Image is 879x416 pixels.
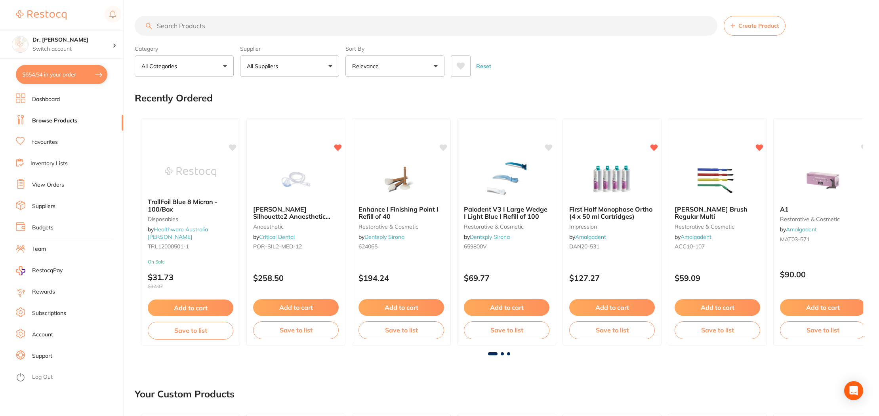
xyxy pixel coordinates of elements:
[470,233,510,240] a: Dentsply Sirona
[358,321,444,339] button: Save to list
[345,45,444,52] label: Sort By
[32,373,53,381] a: Log Out
[352,62,382,70] p: Relevance
[358,223,444,230] small: restorative & cosmetic
[259,233,295,240] a: Critical Dental
[569,206,655,220] b: First Half Monophase Ortho (4 x 50 ml Cartridges)
[681,233,711,240] a: Amalgadent
[780,206,866,213] b: A1
[675,223,760,230] small: restorative & cosmetic
[135,55,234,77] button: All Categories
[148,300,233,316] button: Add to cart
[675,233,711,240] span: by
[675,243,760,250] small: ACC10-107
[464,233,510,240] span: by
[240,55,339,77] button: All Suppliers
[270,160,322,199] img: Porter Silhouette2 Anaesthetic Nasal Hoods (Pack of 12) – New Version | Medium
[780,226,817,233] span: by
[253,321,339,339] button: Save to list
[575,233,606,240] a: Amalgadent
[358,233,404,240] span: by
[32,224,53,232] a: Budgets
[253,299,339,316] button: Add to cart
[135,16,717,36] input: Search Products
[32,117,77,125] a: Browse Products
[16,371,121,384] button: Log Out
[358,299,444,316] button: Add to cart
[148,226,208,240] a: Healthware Australia [PERSON_NAME]
[135,45,234,52] label: Category
[569,299,655,316] button: Add to cart
[481,160,532,199] img: Palodent V3 I Large Wedge I Light Blue I Refill of 100
[464,273,549,282] p: $69.77
[32,45,112,53] p: Switch account
[780,216,866,222] small: restorative & cosmetic
[586,160,638,199] img: First Half Monophase Ortho (4 x 50 ml Cartridges)
[240,45,339,52] label: Supplier
[148,243,233,250] small: TRL12000501-1
[32,309,66,317] a: Subscriptions
[32,352,52,360] a: Support
[141,62,180,70] p: All Categories
[32,202,55,210] a: Suppliers
[16,266,25,275] img: RestocqPay
[780,236,866,242] small: MAT03-571
[32,331,53,339] a: Account
[16,266,63,275] a: RestocqPay
[376,160,427,199] img: Enhance I Finishing Point I Refill of 40
[569,273,655,282] p: $127.27
[253,233,295,240] span: by
[364,233,404,240] a: Dentsply Sirona
[464,321,549,339] button: Save to list
[253,243,339,250] small: POR-SIL2-MED-12
[32,267,63,275] span: RestocqPay
[675,273,760,282] p: $59.09
[692,160,743,199] img: Benda Brush Regular Multi
[16,6,67,24] a: Restocq Logo
[253,223,339,230] small: anaesthetic
[148,284,233,289] span: $32.07
[464,299,549,316] button: Add to cart
[148,198,233,213] b: TrollFoil Blue 8 Micron - 100/Box
[780,270,866,279] p: $90.00
[32,36,112,44] h4: Dr. Kim Carr
[844,381,863,400] div: Open Intercom Messenger
[16,10,67,20] img: Restocq Logo
[253,273,339,282] p: $258.50
[32,181,64,189] a: View Orders
[345,55,444,77] button: Relevance
[464,243,549,250] small: 659800V
[148,322,233,339] button: Save to list
[148,216,233,222] small: Disposables
[148,259,233,265] small: On Sale
[675,321,760,339] button: Save to list
[675,206,760,220] b: Benda Brush Regular Multi
[797,160,848,199] img: A1
[358,206,444,220] b: Enhance I Finishing Point I Refill of 40
[32,245,46,253] a: Team
[724,16,786,36] button: Create Product
[148,226,208,240] span: by
[32,95,60,103] a: Dashboard
[31,138,58,146] a: Favourites
[569,233,606,240] span: by
[675,299,760,316] button: Add to cart
[135,389,235,400] h2: Your Custom Products
[253,206,339,220] b: Porter Silhouette2 Anaesthetic Nasal Hoods (Pack of 12) – New Version | Medium
[569,223,655,230] small: impression
[786,226,817,233] a: Amalgadent
[165,152,216,192] img: TrollFoil Blue 8 Micron - 100/Box
[135,93,213,104] h2: Recently Ordered
[358,243,444,250] small: 624065
[31,160,68,168] a: Inventory Lists
[464,206,549,220] b: Palodent V3 I Large Wedge I Light Blue I Refill of 100
[247,62,281,70] p: All Suppliers
[32,288,55,296] a: Rewards
[569,243,655,250] small: DAN20-531
[780,299,866,316] button: Add to cart
[12,36,28,52] img: Dr. Kim Carr
[358,273,444,282] p: $194.24
[474,55,494,77] button: Reset
[780,321,866,339] button: Save to list
[738,23,779,29] span: Create Product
